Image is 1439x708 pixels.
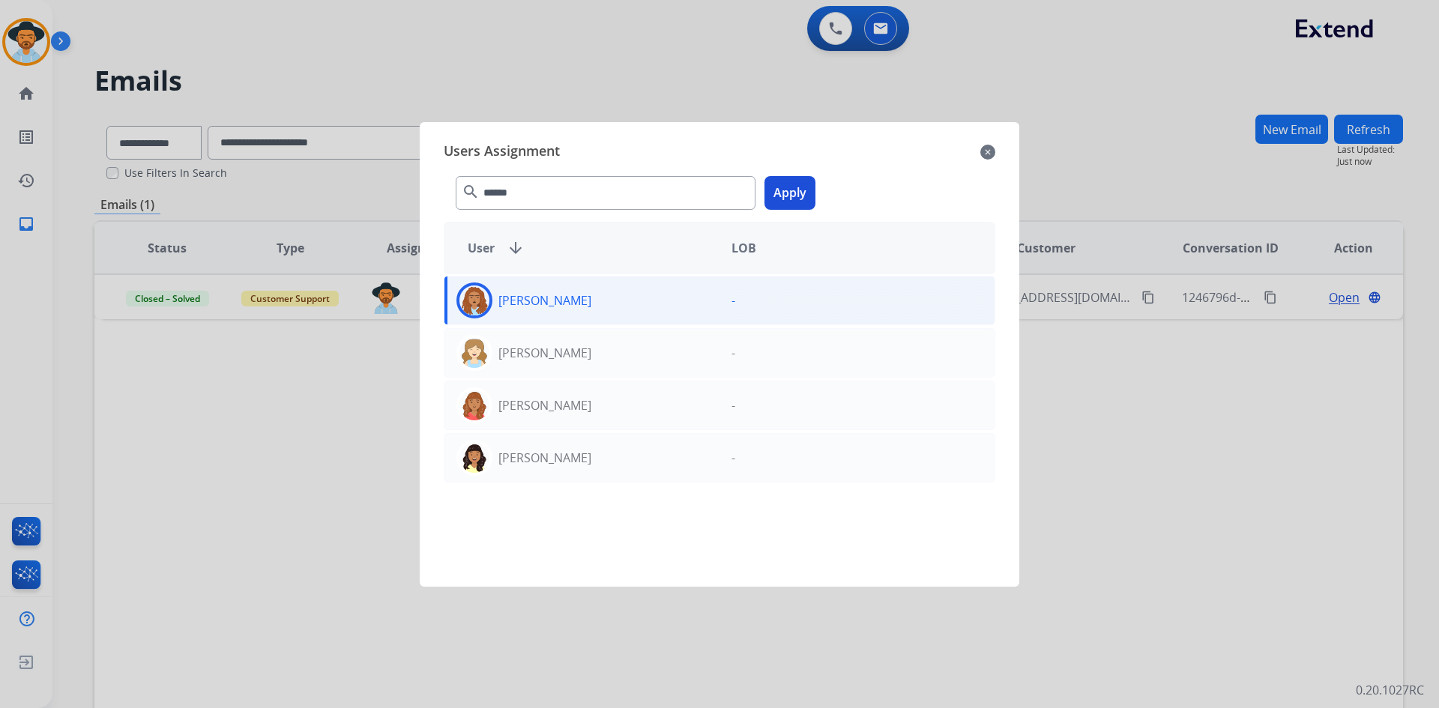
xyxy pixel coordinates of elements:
p: [PERSON_NAME] [498,344,591,362]
span: Users Assignment [444,140,560,164]
mat-icon: close [980,143,995,161]
p: [PERSON_NAME] [498,449,591,467]
div: User [456,239,719,257]
mat-icon: arrow_downward [507,239,525,257]
span: LOB [731,239,756,257]
mat-icon: search [462,183,480,201]
button: Apply [764,176,815,210]
p: - [731,291,735,309]
p: - [731,396,735,414]
p: [PERSON_NAME] [498,291,591,309]
p: [PERSON_NAME] [498,396,591,414]
p: - [731,344,735,362]
p: - [731,449,735,467]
